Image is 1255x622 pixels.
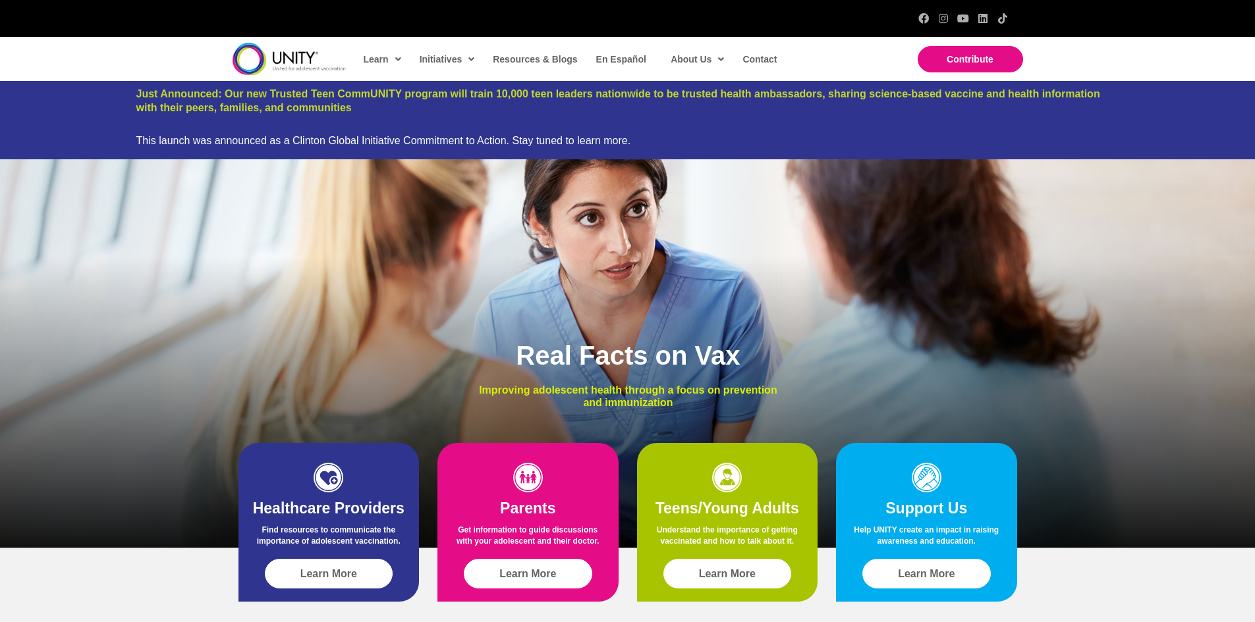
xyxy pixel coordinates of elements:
h2: Parents [451,499,605,519]
a: Contribute [918,46,1023,72]
span: En Español [596,54,646,65]
a: Contact [736,44,782,74]
img: unity-logo-dark [233,43,346,75]
span: About Us [671,49,724,69]
p: Help UNITY create an impact in raising awareness and education. [849,525,1004,554]
span: Resources & Blogs [493,54,577,65]
span: Learn [364,49,401,69]
h2: Healthcare Providers [252,499,406,519]
span: Initiatives [420,49,475,69]
a: Resources & Blogs [486,44,582,74]
img: icon-parents-1 [513,463,543,492]
p: Get information to guide discussions with your adolescent and their doctor. [451,525,605,554]
a: Learn More [464,559,592,588]
h2: Support Us [849,499,1004,519]
span: Learn More [699,568,756,580]
a: Learn More [265,559,393,588]
a: About Us [664,44,729,74]
a: YouTube [958,13,968,24]
span: Contact [742,54,777,65]
img: icon-teens-1 [712,463,742,492]
a: Just Announced: Our new Trusted Teen CommUNITY program will train 10,000 teen leaders nationwide ... [136,88,1100,113]
span: Contribute [947,54,993,65]
span: Real Facts on Vax [516,341,740,370]
h2: Teens/Young Adults [650,499,805,519]
a: Learn More [862,559,991,588]
span: Learn More [499,568,556,580]
p: Understand the importance of getting vaccinated and how to talk about it. [650,525,805,554]
div: This launch was announced as a Clinton Global Initiative Commitment to Action. Stay tuned to lear... [136,134,1119,147]
a: TikTok [997,13,1008,24]
a: LinkedIn [978,13,988,24]
p: Find resources to communicate the importance of adolescent vaccination. [252,525,406,554]
span: Learn More [300,568,357,580]
a: Instagram [938,13,949,24]
img: icon-HCP-1 [314,463,343,492]
a: En Español [590,44,652,74]
a: Facebook [918,13,929,24]
span: Learn More [898,568,955,580]
p: Improving adolescent health through a focus on prevention and immunization [469,384,787,409]
img: icon-support-1 [912,463,941,492]
a: Learn More [663,559,792,588]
